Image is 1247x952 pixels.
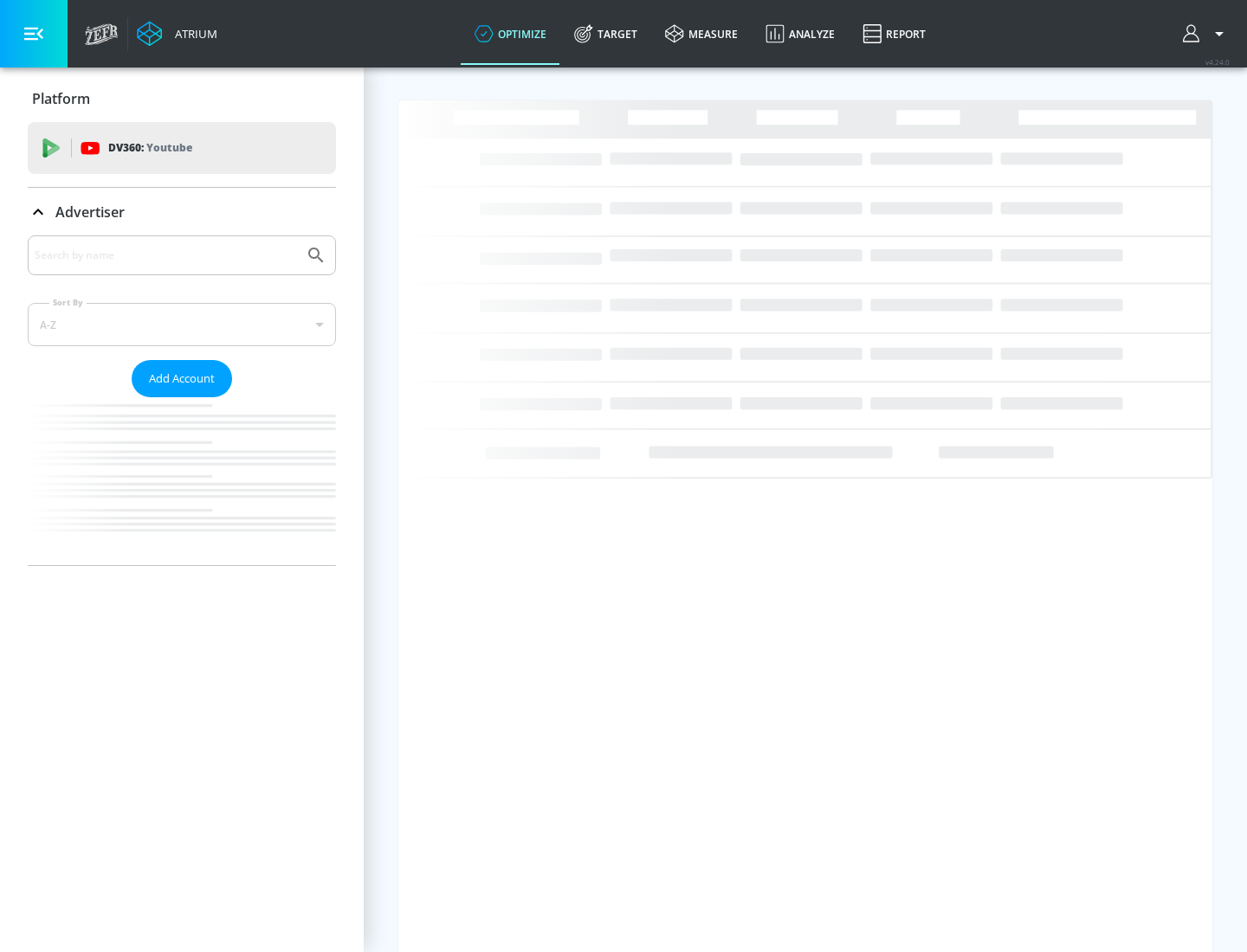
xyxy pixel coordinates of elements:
[28,303,336,346] div: A-Z
[35,244,297,267] input: Search by name
[28,74,336,123] div: Platform
[49,297,87,308] label: Sort By
[28,188,336,236] div: Advertiser
[108,138,192,158] p: DV360:
[461,3,560,65] a: optimize
[168,26,217,42] div: Atrium
[849,3,940,65] a: Report
[32,89,90,108] p: Platform
[137,21,217,47] a: Atrium
[132,360,232,397] button: Add Account
[28,397,336,565] nav: list of Advertiser
[651,3,752,65] a: measure
[1205,57,1230,67] span: v 4.24.0
[55,203,125,222] p: Advertiser
[149,369,215,389] span: Add Account
[146,138,192,157] p: Youtube
[560,3,651,65] a: Target
[28,122,336,174] div: DV360: Youtube
[28,235,336,565] div: Advertiser
[752,3,849,65] a: Analyze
